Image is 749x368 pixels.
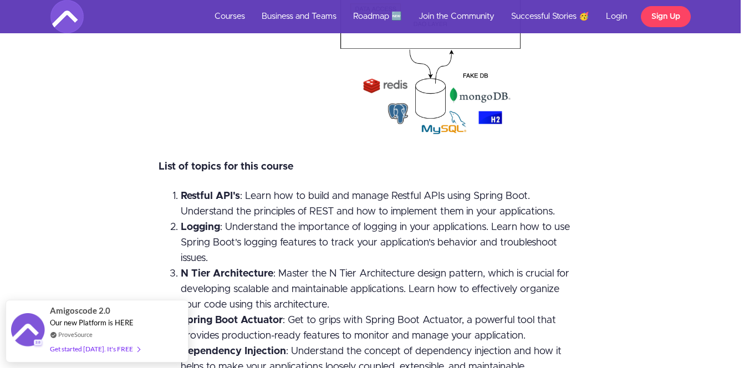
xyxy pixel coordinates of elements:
span: : Learn how to build and manage Restful APIs using Spring Boot. Understand the principles of REST... [181,191,555,217]
a: Sign Up [641,6,691,27]
span: Our new Platform is HERE [50,318,134,327]
strong: Spring Boot Actuator [181,315,283,325]
span: Amigoscode 2.0 [50,304,110,317]
span: : Master the N Tier Architecture design pattern, which is crucial for developing scalable and mai... [181,269,569,310]
img: provesource social proof notification image [11,313,44,349]
strong: Logging [181,222,220,232]
strong: Restful API's [181,191,240,201]
strong: Dependency Injection [181,346,286,356]
span: : Understand the importance of logging in your applications. Learn how to use Spring Boot's loggi... [181,222,570,263]
a: ProveSource [58,330,93,339]
strong: N Tier Architecture [181,269,273,279]
div: Get started [DATE]. It's FREE [50,343,140,355]
span: List of topics for this course [159,162,293,172]
span: : Get to grips with Spring Boot Actuator, a powerful tool that provides production-ready features... [181,315,556,341]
